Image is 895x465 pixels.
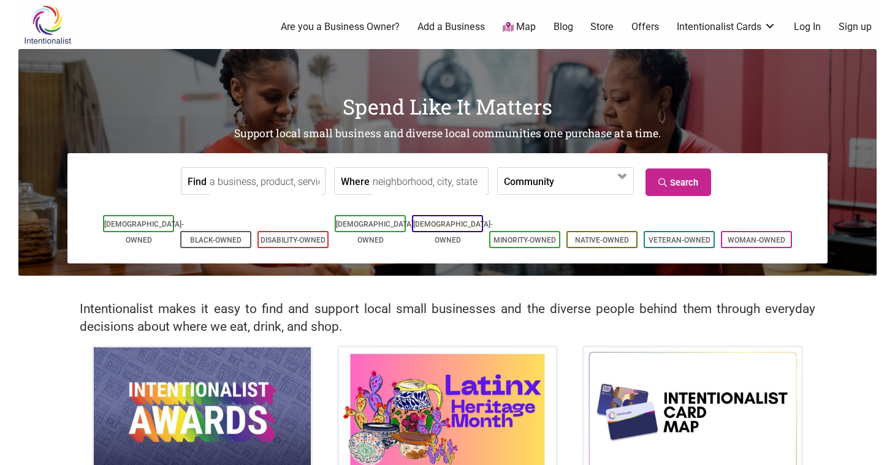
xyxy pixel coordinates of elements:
h2: Intentionalist makes it easy to find and support local small businesses and the diverse people be... [80,300,815,336]
label: Where [341,168,370,194]
a: Offers [631,20,659,34]
label: Community [504,168,554,194]
a: Woman-Owned [728,236,785,244]
a: Veteran-Owned [649,236,710,244]
a: Intentionalist Cards [677,20,776,34]
a: Native-Owned [575,236,629,244]
a: Store [590,20,614,34]
h2: Support local small business and diverse local communities one purchase at a time. [18,126,877,142]
h1: Spend Like It Matters [18,92,877,121]
input: a business, product, service [210,168,322,195]
a: [DEMOGRAPHIC_DATA]-Owned [336,220,416,244]
img: Intentionalist [18,5,77,45]
a: Add a Business [417,20,485,34]
a: Black-Owned [190,236,242,244]
input: neighborhood, city, state [373,168,485,195]
a: Are you a Business Owner? [281,20,400,34]
a: Search [646,168,711,196]
a: Sign up [839,20,872,34]
a: [DEMOGRAPHIC_DATA]-Owned [413,220,493,244]
a: Blog [554,20,573,34]
a: Minority-Owned [493,236,556,244]
a: Log In [794,20,821,34]
a: Map [503,20,536,34]
a: Disability-Owned [261,236,326,244]
a: [DEMOGRAPHIC_DATA]-Owned [104,220,184,244]
label: Find [188,168,207,194]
